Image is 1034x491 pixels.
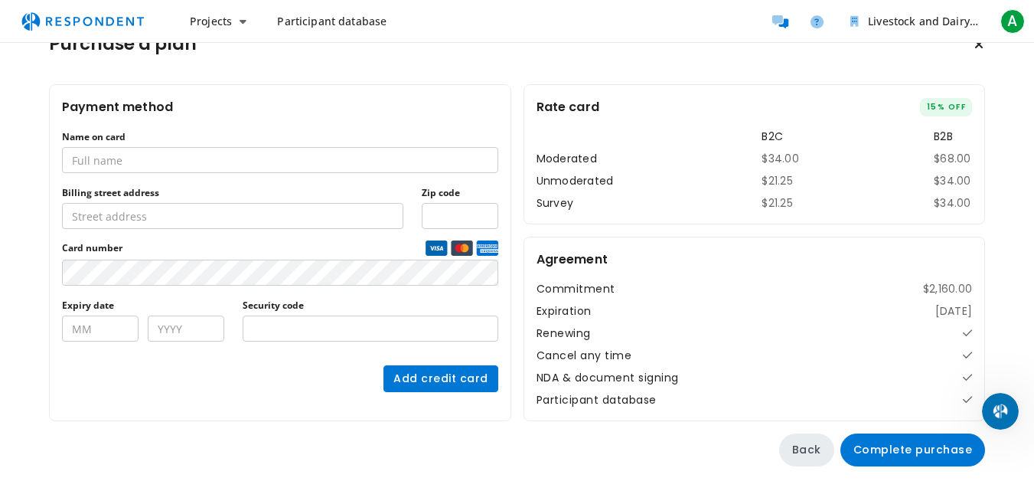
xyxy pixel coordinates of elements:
[476,241,498,256] img: amex credit card logo
[451,241,473,256] img: mastercard credit card logo
[62,131,126,143] label: Name on card
[62,187,159,199] label: Billing street address
[12,7,153,36] img: respondent-logo.png
[62,97,173,116] h2: Payment method
[537,303,592,319] dt: Expiration
[762,151,800,167] td: $34.00
[537,326,591,342] dt: Renewing
[243,300,304,312] label: Security code
[840,434,986,466] button: Complete purchase
[62,242,422,254] span: Card number
[762,173,800,189] td: $21.25
[537,173,628,189] th: Unmoderated
[997,8,1028,35] button: A
[537,348,632,364] dt: Cancel any time
[537,97,599,116] h2: Rate card
[426,241,448,256] img: visa credit card logo
[62,147,498,173] input: Full name
[1000,9,1025,34] span: A
[964,29,994,60] button: Keep current plan
[62,203,403,229] input: Street address
[383,365,498,392] button: Add credit card
[537,195,628,211] th: Survey
[838,8,991,35] button: Livestock and Dairy Development Department Khyber Pakhtunkhwa Peshawar Pakistan Team
[422,187,460,199] label: Zip code
[537,281,615,297] dt: Commitment
[178,8,259,35] button: Projects
[934,129,972,145] th: B2B
[762,129,800,145] th: B2C
[779,434,834,466] button: Back
[762,195,800,211] td: $21.25
[537,370,679,386] dt: NDA & document signing
[537,250,608,269] h2: Agreement
[934,173,972,189] td: $34.00
[190,14,232,28] span: Projects
[62,300,114,312] label: Expiry date
[982,393,1019,430] iframe: Intercom live chat
[49,34,197,55] h1: Purchase a plan
[935,303,973,319] dd: [DATE]
[537,392,657,408] dt: Participant database
[277,14,387,28] span: Participant database
[801,6,832,37] a: Help and support
[934,195,972,211] td: $34.00
[920,98,973,116] span: 15% OFF
[934,151,972,167] td: $68.00
[923,281,972,297] dd: $2,160.00
[265,8,399,35] a: Participant database
[148,316,224,342] input: YYYY
[537,151,628,167] th: Moderated
[765,6,795,37] a: Message participants
[62,316,139,342] input: MM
